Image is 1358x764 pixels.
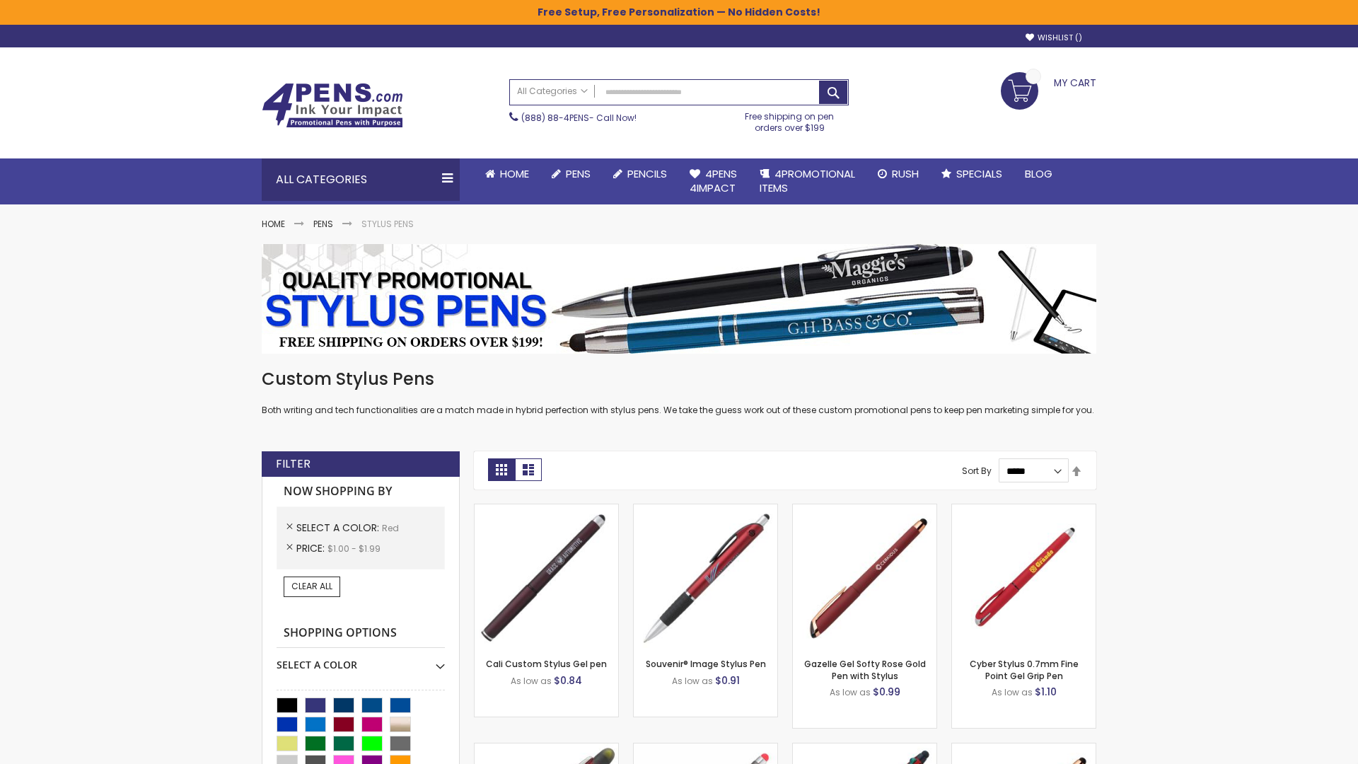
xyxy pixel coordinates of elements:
a: Pens [540,158,602,190]
a: All Categories [510,80,595,103]
a: Islander Softy Gel with Stylus - ColorJet Imprint-Red [634,743,777,755]
img: Cyber Stylus 0.7mm Fine Point Gel Grip Pen-Red [952,504,1096,648]
a: Blog [1014,158,1064,190]
span: 4Pens 4impact [690,166,737,195]
h1: Custom Stylus Pens [262,368,1096,390]
a: Pencils [602,158,678,190]
div: Both writing and tech functionalities are a match made in hybrid perfection with stylus pens. We ... [262,368,1096,417]
span: Pens [566,166,591,181]
img: Gazelle Gel Softy Rose Gold Pen with Stylus-Red [793,504,936,648]
a: Wishlist [1026,33,1082,43]
div: Select A Color [277,648,445,672]
span: Specials [956,166,1002,181]
a: Cali Custom Stylus Gel pen [486,658,607,670]
strong: Filter [276,456,311,472]
span: Pencils [627,166,667,181]
img: 4Pens Custom Pens and Promotional Products [262,83,403,128]
a: Gazelle Gel Softy Rose Gold Pen with Stylus - ColorJet-Red [952,743,1096,755]
a: Gazelle Gel Softy Rose Gold Pen with Stylus [804,658,926,681]
a: Gazelle Gel Softy Rose Gold Pen with Stylus-Red [793,504,936,516]
strong: Grid [488,458,515,481]
label: Sort By [962,465,992,477]
span: $0.91 [715,673,740,688]
a: Cali Custom Stylus Gel pen-Red [475,504,618,516]
a: Specials [930,158,1014,190]
a: Souvenir® Image Stylus Pen [646,658,766,670]
a: Home [474,158,540,190]
span: $1.10 [1035,685,1057,699]
a: (888) 88-4PENS [521,112,589,124]
span: As low as [830,686,871,698]
div: All Categories [262,158,460,201]
span: All Categories [517,86,588,97]
span: Rush [892,166,919,181]
span: 4PROMOTIONAL ITEMS [760,166,855,195]
span: As low as [992,686,1033,698]
a: 4Pens4impact [678,158,748,204]
span: $1.00 - $1.99 [327,543,381,555]
span: $0.84 [554,673,582,688]
img: Souvenir® Image Stylus Pen-Red [634,504,777,648]
span: Select A Color [296,521,382,535]
a: Pens [313,218,333,230]
span: Home [500,166,529,181]
span: As low as [511,675,552,687]
strong: Shopping Options [277,618,445,649]
a: Souvenir® Jalan Highlighter Stylus Pen Combo-Red [475,743,618,755]
a: 4PROMOTIONALITEMS [748,158,866,204]
span: Clear All [291,580,332,592]
a: Home [262,218,285,230]
strong: Stylus Pens [361,218,414,230]
span: Red [382,522,399,534]
a: Clear All [284,577,340,596]
img: Stylus Pens [262,244,1096,354]
a: Souvenir® Image Stylus Pen-Red [634,504,777,516]
span: As low as [672,675,713,687]
a: Orbitor 4 Color Assorted Ink Metallic Stylus Pens-Red [793,743,936,755]
a: Rush [866,158,930,190]
span: Price [296,541,327,555]
span: $0.99 [873,685,900,699]
div: Free shipping on pen orders over $199 [731,105,849,134]
span: - Call Now! [521,112,637,124]
img: Cali Custom Stylus Gel pen-Red [475,504,618,648]
span: Blog [1025,166,1052,181]
a: Cyber Stylus 0.7mm Fine Point Gel Grip Pen-Red [952,504,1096,516]
strong: Now Shopping by [277,477,445,507]
a: Cyber Stylus 0.7mm Fine Point Gel Grip Pen [970,658,1079,681]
